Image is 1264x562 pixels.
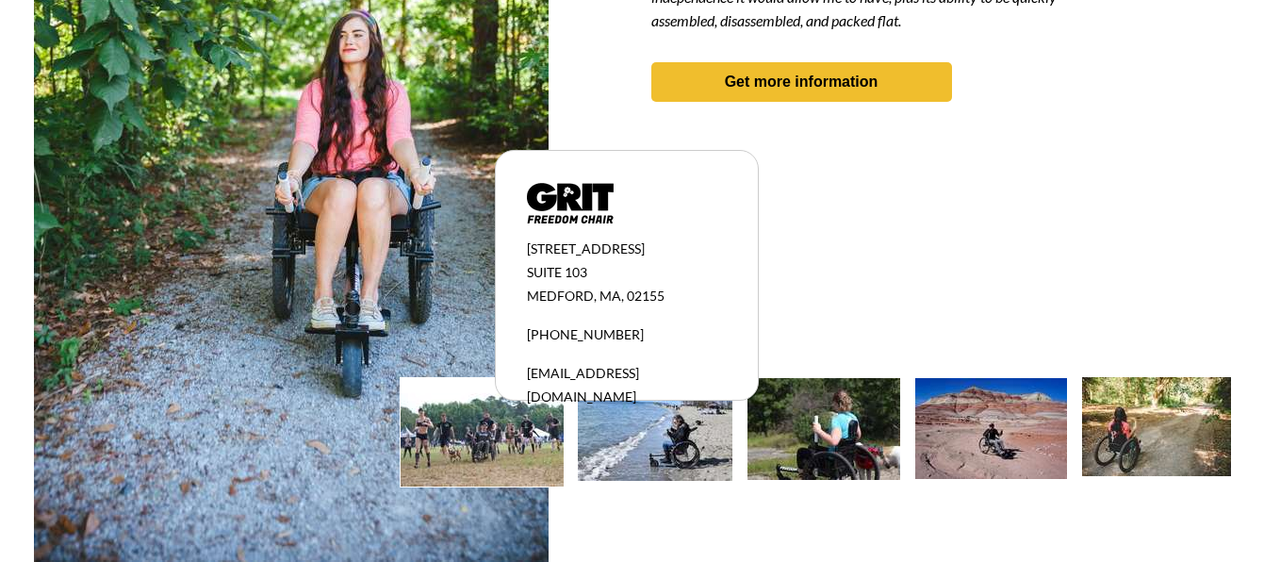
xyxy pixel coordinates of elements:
strong: Get more information [725,74,878,90]
span: [PHONE_NUMBER] [527,326,644,342]
span: MEDFORD, MA, 02155 [527,288,665,304]
input: Get more information [67,455,229,491]
a: Get more information [651,62,952,102]
span: [STREET_ADDRESS] [527,240,645,256]
span: [EMAIL_ADDRESS][DOMAIN_NAME] [527,365,639,405]
span: SUITE 103 [527,264,587,280]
